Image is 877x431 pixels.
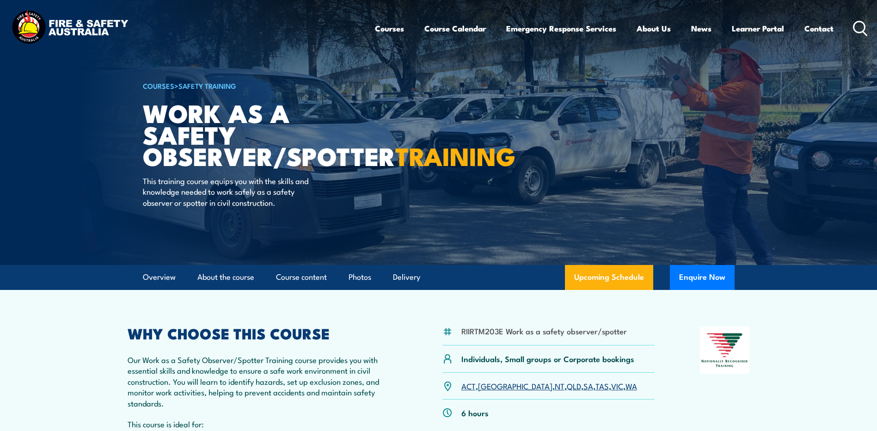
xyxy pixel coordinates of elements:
a: ACT [461,380,476,391]
a: About the course [197,265,254,289]
li: RIIRTM203E Work as a safety observer/spotter [461,326,627,336]
h6: > [143,80,371,91]
a: News [691,16,711,41]
p: This course is ideal for: [128,419,398,429]
h2: WHY CHOOSE THIS COURSE [128,326,398,339]
a: VIC [611,380,623,391]
img: Nationally Recognised Training logo. [700,326,750,374]
a: Overview [143,265,176,289]
a: Course Calendar [424,16,486,41]
button: Enquire Now [670,265,735,290]
p: 6 hours [461,407,489,418]
a: NT [555,380,564,391]
a: SA [583,380,593,391]
p: This training course equips you with the skills and knowledge needed to work safely as a safety o... [143,175,312,208]
p: , , , , , , , [461,381,637,391]
a: Emergency Response Services [506,16,616,41]
a: TAS [595,380,609,391]
p: Our Work as a Safety Observer/Spotter Training course provides you with essential skills and know... [128,354,398,408]
a: WA [626,380,637,391]
a: COURSES [143,80,174,91]
a: Learner Portal [732,16,784,41]
a: Delivery [393,265,420,289]
a: QLD [567,380,581,391]
a: About Us [637,16,671,41]
a: Photos [349,265,371,289]
a: [GEOGRAPHIC_DATA] [478,380,552,391]
h1: Work as a Safety Observer/Spotter [143,102,371,166]
a: Safety Training [178,80,236,91]
a: Course content [276,265,327,289]
strong: TRAINING [395,136,515,174]
a: Upcoming Schedule [565,265,653,290]
a: Courses [375,16,404,41]
a: Contact [804,16,834,41]
p: Individuals, Small groups or Corporate bookings [461,353,634,364]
